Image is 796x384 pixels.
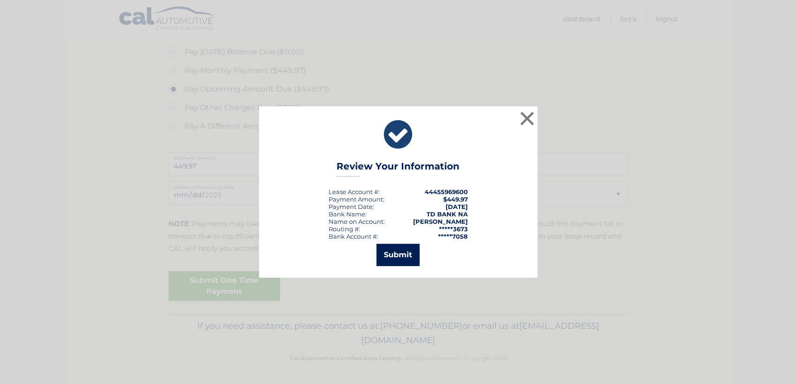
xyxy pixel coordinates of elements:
[329,218,385,225] div: Name on Account:
[329,210,367,218] div: Bank Name:
[427,210,468,218] strong: TD BANK NA
[329,225,360,233] div: Routing #:
[446,203,468,210] span: [DATE]
[413,218,468,225] strong: [PERSON_NAME]
[329,188,380,195] div: Lease Account #:
[337,161,459,177] h3: Review Your Information
[443,195,468,203] span: $449.97
[518,109,537,128] button: ×
[329,203,373,210] span: Payment Date
[329,233,378,240] div: Bank Account #:
[425,188,468,195] strong: 44455969600
[329,203,374,210] div: :
[329,195,384,203] div: Payment Amount:
[376,244,420,266] button: Submit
